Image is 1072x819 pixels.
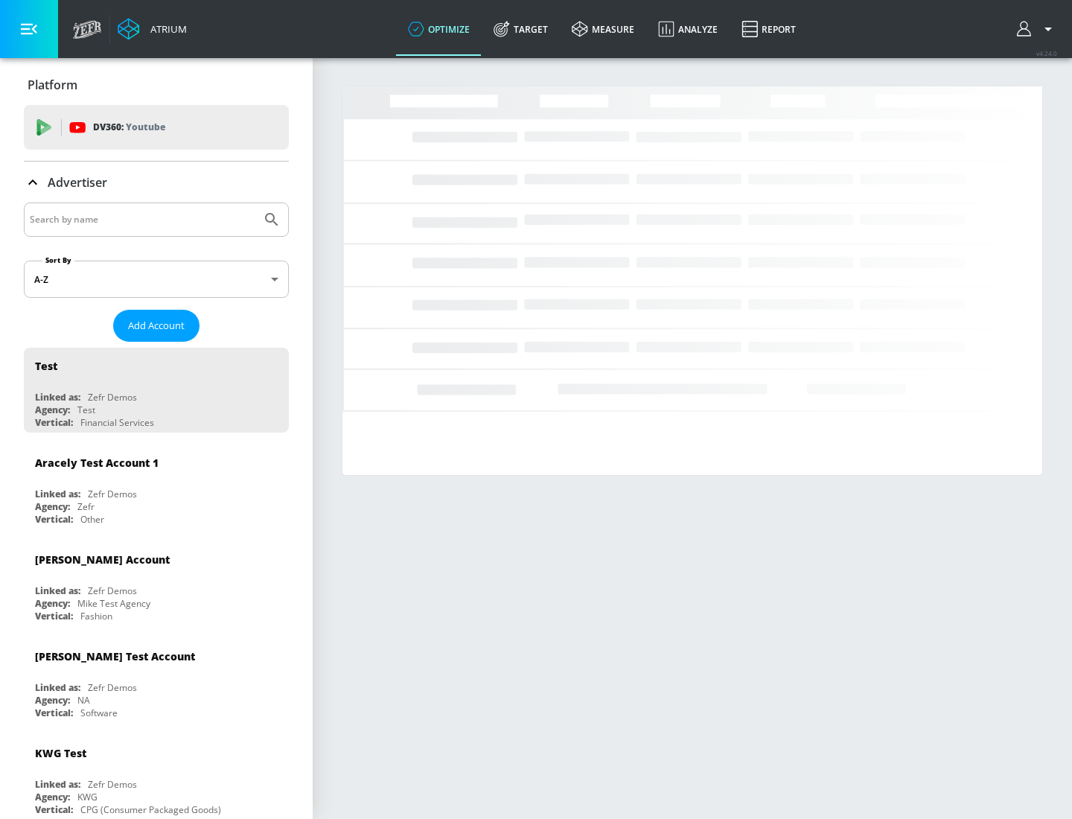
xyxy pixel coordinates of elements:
[24,64,289,106] div: Platform
[560,2,646,56] a: measure
[35,584,80,597] div: Linked as:
[80,707,118,719] div: Software
[113,310,200,342] button: Add Account
[24,541,289,626] div: [PERSON_NAME] AccountLinked as:Zefr DemosAgency:Mike Test AgencyVertical:Fashion
[77,694,90,707] div: NA
[80,416,154,429] div: Financial Services
[88,778,137,791] div: Zefr Demos
[35,778,80,791] div: Linked as:
[35,803,73,816] div: Vertical:
[35,649,195,663] div: [PERSON_NAME] Test Account
[35,456,159,470] div: Aracely Test Account 1
[24,105,289,150] div: DV360: Youtube
[35,404,70,416] div: Agency:
[30,210,255,229] input: Search by name
[35,791,70,803] div: Agency:
[35,513,73,526] div: Vertical:
[80,803,221,816] div: CPG (Consumer Packaged Goods)
[88,584,137,597] div: Zefr Demos
[24,444,289,529] div: Aracely Test Account 1Linked as:Zefr DemosAgency:ZefrVertical:Other
[77,404,95,416] div: Test
[28,77,77,93] p: Platform
[35,552,170,567] div: [PERSON_NAME] Account
[144,22,187,36] div: Atrium
[35,707,73,719] div: Vertical:
[35,610,73,622] div: Vertical:
[118,18,187,40] a: Atrium
[24,348,289,433] div: TestLinked as:Zefr DemosAgency:TestVertical:Financial Services
[77,597,150,610] div: Mike Test Agency
[482,2,560,56] a: Target
[88,488,137,500] div: Zefr Demos
[35,391,80,404] div: Linked as:
[24,261,289,298] div: A-Z
[77,500,95,513] div: Zefr
[126,119,165,135] p: Youtube
[35,694,70,707] div: Agency:
[80,513,104,526] div: Other
[35,416,73,429] div: Vertical:
[35,746,86,760] div: KWG Test
[77,791,98,803] div: KWG
[42,255,74,265] label: Sort By
[35,681,80,694] div: Linked as:
[80,610,112,622] div: Fashion
[35,359,57,373] div: Test
[646,2,730,56] a: Analyze
[48,174,107,191] p: Advertiser
[24,162,289,203] div: Advertiser
[1036,49,1057,57] span: v 4.24.0
[396,2,482,56] a: optimize
[35,597,70,610] div: Agency:
[88,681,137,694] div: Zefr Demos
[24,638,289,723] div: [PERSON_NAME] Test AccountLinked as:Zefr DemosAgency:NAVertical:Software
[88,391,137,404] div: Zefr Demos
[93,119,165,136] p: DV360:
[128,317,185,334] span: Add Account
[35,488,80,500] div: Linked as:
[35,500,70,513] div: Agency:
[730,2,808,56] a: Report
